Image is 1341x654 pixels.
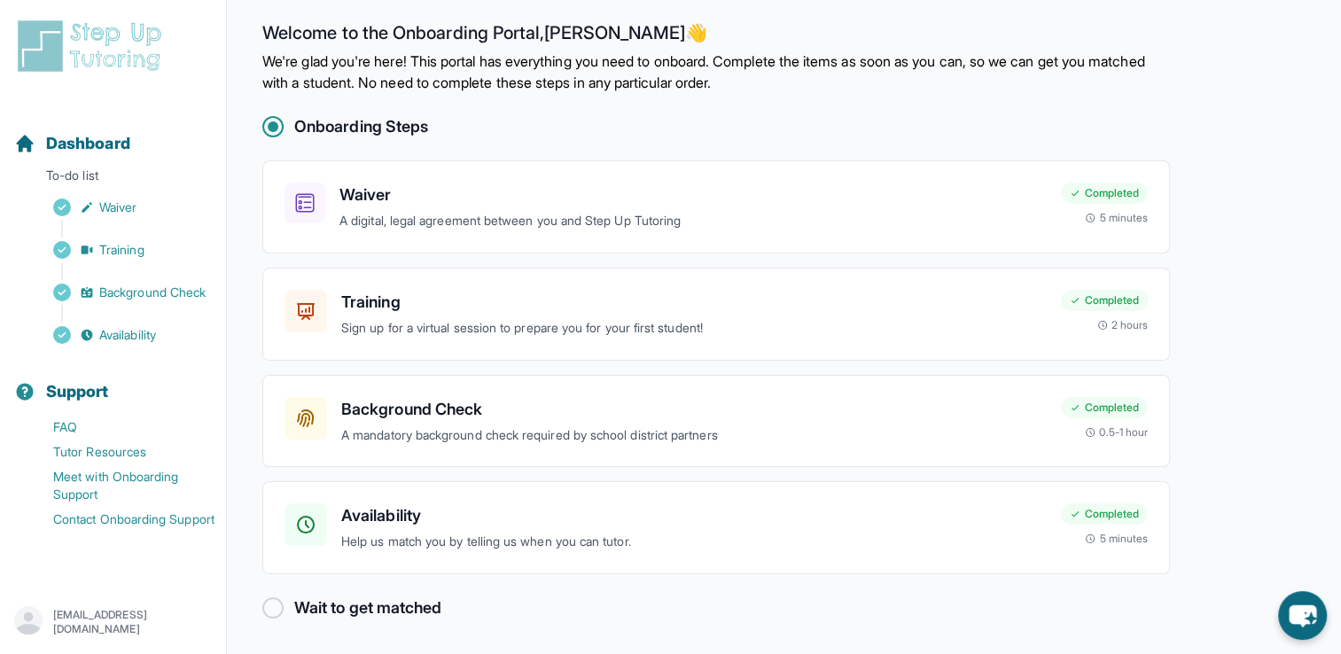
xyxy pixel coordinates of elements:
[7,103,219,163] button: Dashboard
[14,280,226,305] a: Background Check
[341,290,1047,315] h3: Training
[341,503,1047,528] h3: Availability
[99,199,136,216] span: Waiver
[14,323,226,347] a: Availability
[1097,318,1149,332] div: 2 hours
[14,507,226,532] a: Contact Onboarding Support
[99,326,156,344] span: Availability
[294,114,428,139] h2: Onboarding Steps
[341,425,1047,446] p: A mandatory background check required by school district partners
[1085,211,1148,225] div: 5 minutes
[262,375,1170,468] a: Background CheckA mandatory background check required by school district partnersCompleted0.5-1 hour
[1085,425,1148,440] div: 0.5-1 hour
[262,268,1170,361] a: TrainingSign up for a virtual session to prepare you for your first student!Completed2 hours
[14,18,172,74] img: logo
[14,464,226,507] a: Meet with Onboarding Support
[1061,503,1148,525] div: Completed
[1085,532,1148,546] div: 5 minutes
[14,606,212,638] button: [EMAIL_ADDRESS][DOMAIN_NAME]
[1061,397,1148,418] div: Completed
[14,415,226,440] a: FAQ
[262,51,1170,93] p: We're glad you're here! This portal has everything you need to onboard. Complete the items as soo...
[7,167,219,191] p: To-do list
[341,397,1047,422] h3: Background Check
[339,211,1047,231] p: A digital, legal agreement between you and Step Up Tutoring
[339,183,1047,207] h3: Waiver
[53,608,212,636] p: [EMAIL_ADDRESS][DOMAIN_NAME]
[14,131,130,156] a: Dashboard
[1278,591,1327,640] button: chat-button
[99,241,144,259] span: Training
[1061,290,1148,311] div: Completed
[46,379,109,404] span: Support
[262,160,1170,253] a: WaiverA digital, legal agreement between you and Step Up TutoringCompleted5 minutes
[14,237,226,262] a: Training
[294,596,441,620] h2: Wait to get matched
[99,284,206,301] span: Background Check
[341,318,1047,339] p: Sign up for a virtual session to prepare you for your first student!
[1061,183,1148,204] div: Completed
[14,195,226,220] a: Waiver
[14,440,226,464] a: Tutor Resources
[262,481,1170,574] a: AvailabilityHelp us match you by telling us when you can tutor.Completed5 minutes
[7,351,219,411] button: Support
[262,22,1170,51] h2: Welcome to the Onboarding Portal, [PERSON_NAME] 👋
[341,532,1047,552] p: Help us match you by telling us when you can tutor.
[46,131,130,156] span: Dashboard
